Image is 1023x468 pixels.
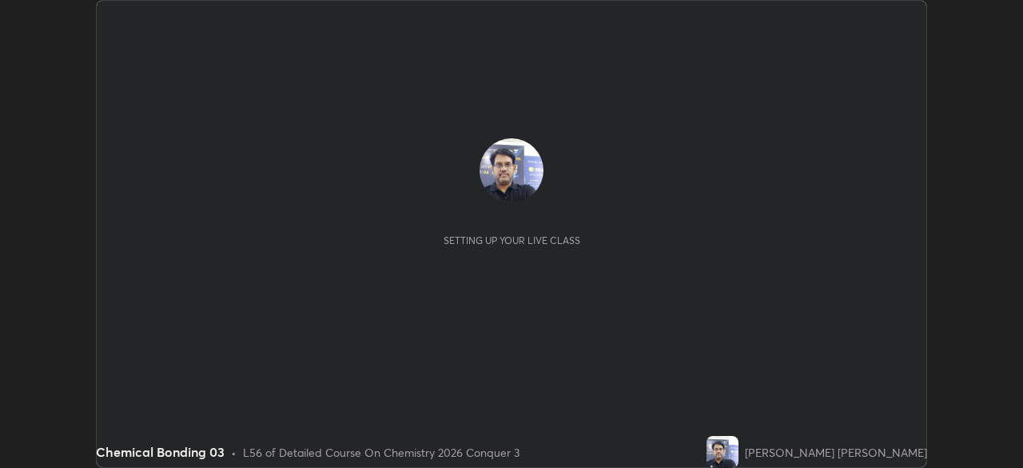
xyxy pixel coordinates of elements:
[96,442,225,462] div: Chemical Bonding 03
[480,138,543,202] img: 4dbd5e4e27d8441580130e5f502441a8.jpg
[231,444,237,461] div: •
[745,444,927,461] div: [PERSON_NAME] [PERSON_NAME]
[444,234,580,246] div: Setting up your live class
[707,436,738,468] img: 4dbd5e4e27d8441580130e5f502441a8.jpg
[243,444,519,461] div: L56 of Detailed Course On Chemistry 2026 Conquer 3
